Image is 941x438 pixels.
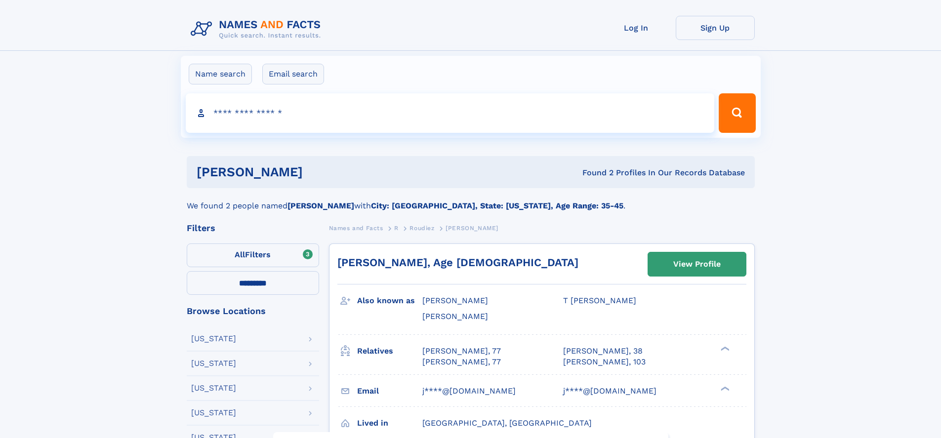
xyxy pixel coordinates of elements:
[563,346,643,357] a: [PERSON_NAME], 38
[676,16,755,40] a: Sign Up
[191,359,236,367] div: [US_STATE]
[197,166,443,178] h1: [PERSON_NAME]
[563,357,646,367] a: [PERSON_NAME], 103
[718,385,730,392] div: ❯
[191,384,236,392] div: [US_STATE]
[337,256,578,269] a: [PERSON_NAME], Age [DEMOGRAPHIC_DATA]
[191,335,236,343] div: [US_STATE]
[394,225,399,232] span: R
[422,418,592,428] span: [GEOGRAPHIC_DATA], [GEOGRAPHIC_DATA]
[394,222,399,234] a: R
[422,357,501,367] a: [PERSON_NAME], 77
[409,225,434,232] span: Roudiez
[422,312,488,321] span: [PERSON_NAME]
[187,307,319,316] div: Browse Locations
[187,188,755,212] div: We found 2 people named with .
[187,224,319,233] div: Filters
[287,201,354,210] b: [PERSON_NAME]
[443,167,745,178] div: Found 2 Profiles In Our Records Database
[357,415,422,432] h3: Lived in
[329,222,383,234] a: Names and Facts
[191,409,236,417] div: [US_STATE]
[262,64,324,84] label: Email search
[186,93,715,133] input: search input
[563,296,636,305] span: T [PERSON_NAME]
[189,64,252,84] label: Name search
[446,225,498,232] span: [PERSON_NAME]
[357,343,422,359] h3: Relatives
[371,201,623,210] b: City: [GEOGRAPHIC_DATA], State: [US_STATE], Age Range: 35-45
[235,250,245,259] span: All
[422,346,501,357] a: [PERSON_NAME], 77
[187,16,329,42] img: Logo Names and Facts
[597,16,676,40] a: Log In
[648,252,746,276] a: View Profile
[719,93,755,133] button: Search Button
[357,292,422,309] h3: Also known as
[409,222,434,234] a: Roudiez
[187,243,319,267] label: Filters
[357,383,422,399] h3: Email
[673,253,721,276] div: View Profile
[422,296,488,305] span: [PERSON_NAME]
[718,345,730,352] div: ❯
